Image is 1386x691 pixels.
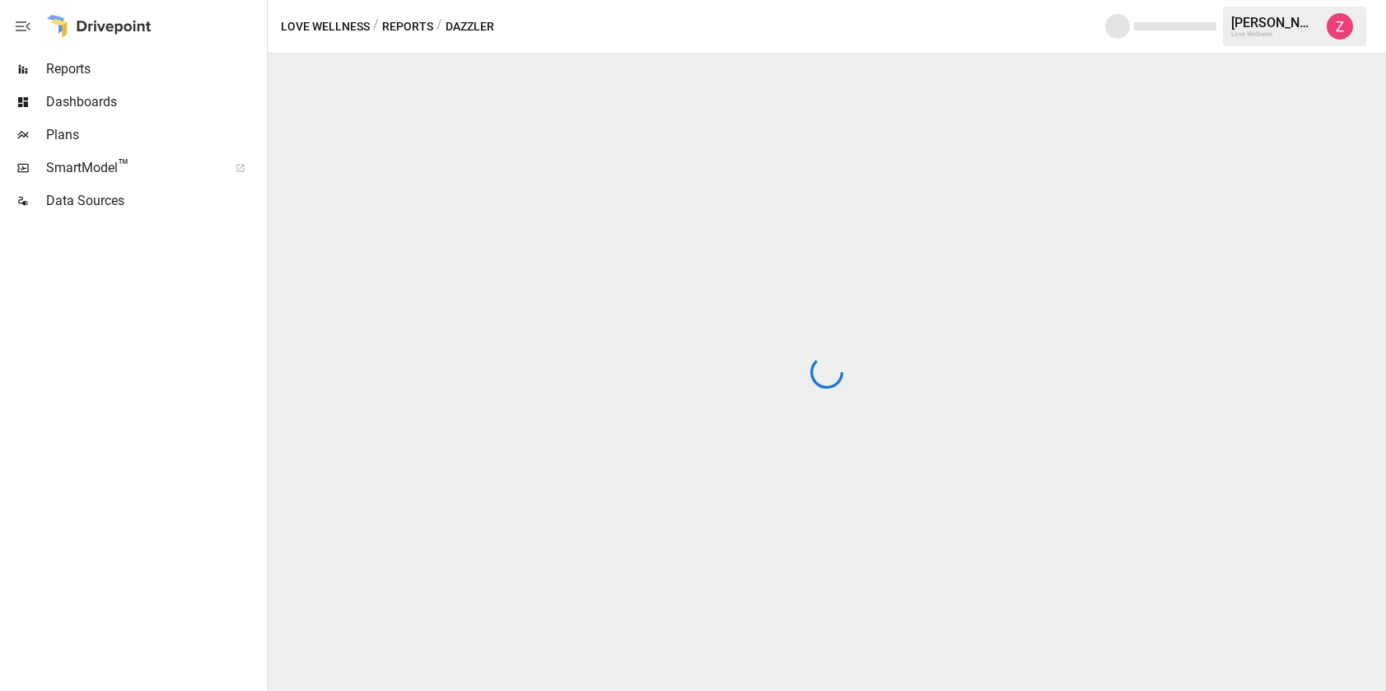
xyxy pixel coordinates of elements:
[373,16,379,37] div: /
[1317,3,1363,49] button: Zoe Keller
[46,158,217,178] span: SmartModel
[1327,13,1353,40] img: Zoe Keller
[118,156,129,176] span: ™
[436,16,442,37] div: /
[1231,15,1317,30] div: [PERSON_NAME]
[46,92,264,112] span: Dashboards
[46,191,264,211] span: Data Sources
[382,16,433,37] button: Reports
[46,125,264,145] span: Plans
[46,59,264,79] span: Reports
[281,16,370,37] button: Love Wellness
[1231,30,1317,38] div: Love Wellness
